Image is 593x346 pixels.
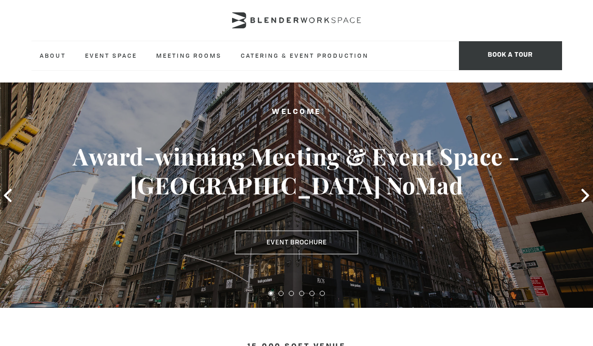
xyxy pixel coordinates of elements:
[77,41,145,70] a: Event Space
[31,41,74,70] a: About
[148,41,230,70] a: Meeting Rooms
[30,106,564,119] h2: Welcome
[233,41,377,70] a: Catering & Event Production
[235,231,358,255] a: Event Brochure
[30,142,564,200] h3: Award-winning Meeting & Event Space - [GEOGRAPHIC_DATA] NoMad
[459,41,562,70] span: Book a tour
